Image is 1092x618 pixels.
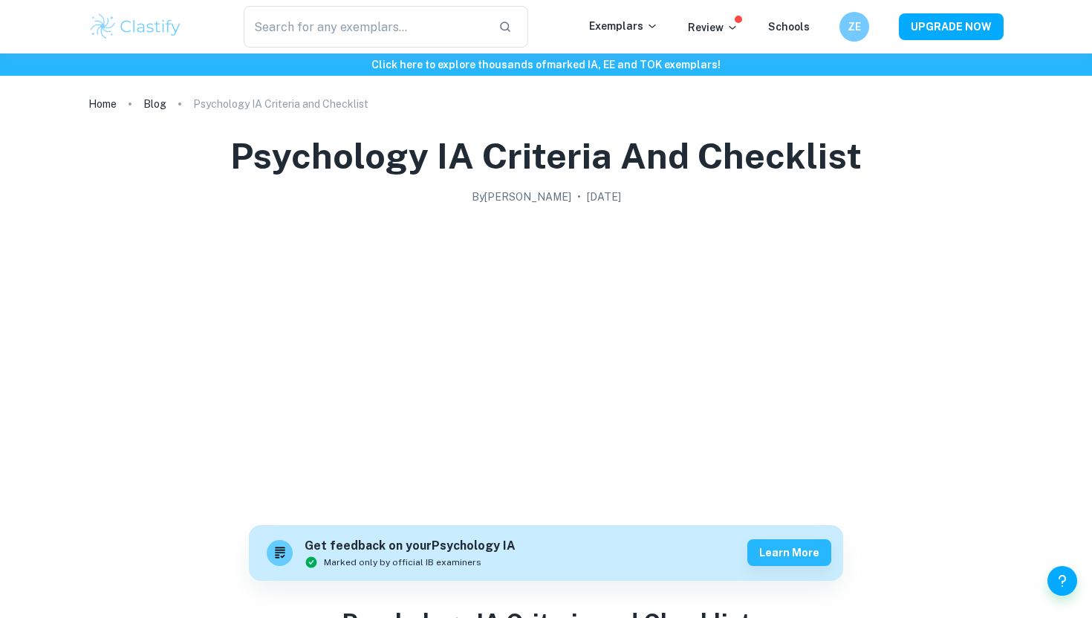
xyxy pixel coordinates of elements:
img: Psychology IA Criteria and Checklist cover image [249,211,843,508]
a: Schools [768,21,810,33]
a: Blog [143,94,166,114]
p: Review [688,19,738,36]
button: UPGRADE NOW [899,13,1004,40]
a: Home [88,94,117,114]
p: Psychology IA Criteria and Checklist [193,96,368,112]
h6: Get feedback on your Psychology IA [305,537,516,556]
p: • [577,189,581,205]
h6: Click here to explore thousands of marked IA, EE and TOK exemplars ! [3,56,1089,73]
h2: [DATE] [587,189,621,205]
button: ZE [839,12,869,42]
p: Exemplars [589,18,658,34]
input: Search for any exemplars... [244,6,487,48]
h1: Psychology IA Criteria and Checklist [230,132,862,180]
h6: ZE [846,19,863,35]
img: Clastify logo [88,12,183,42]
h2: By [PERSON_NAME] [472,189,571,205]
button: Help and Feedback [1047,566,1077,596]
button: Learn more [747,539,831,566]
span: Marked only by official IB examiners [324,556,481,569]
a: Get feedback on yourPsychology IAMarked only by official IB examinersLearn more [249,525,843,581]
